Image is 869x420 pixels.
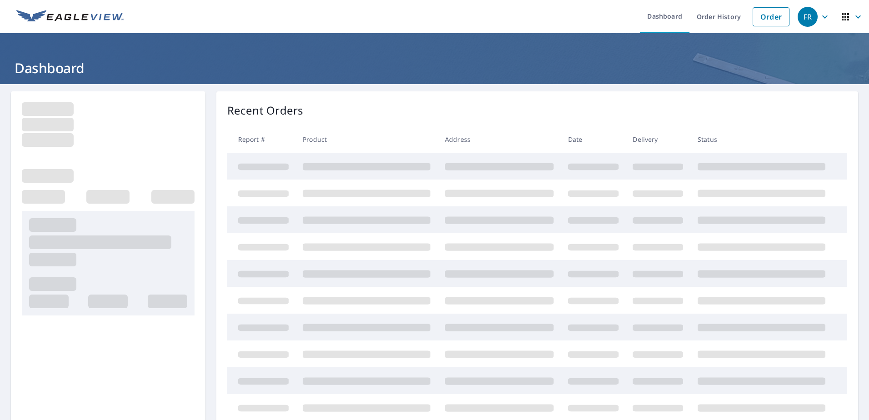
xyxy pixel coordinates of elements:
th: Product [295,126,438,153]
th: Status [690,126,833,153]
h1: Dashboard [11,59,858,77]
a: Order [753,7,789,26]
img: EV Logo [16,10,124,24]
th: Delivery [625,126,690,153]
p: Recent Orders [227,102,304,119]
th: Date [561,126,626,153]
div: FR [798,7,818,27]
th: Report # [227,126,296,153]
th: Address [438,126,561,153]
